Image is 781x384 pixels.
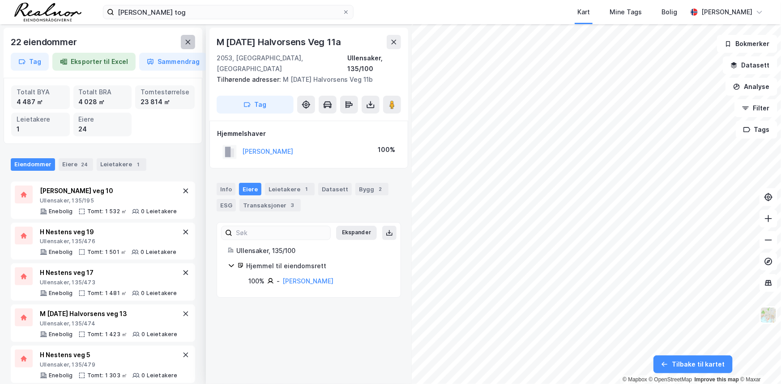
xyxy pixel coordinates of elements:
[49,249,73,256] div: Enebolig
[87,249,127,256] div: Tomt: 1 501 ㎡
[114,5,342,19] input: Søk på adresse, matrikkel, gårdeiere, leietakere eller personer
[217,96,294,114] button: Tag
[734,99,777,117] button: Filter
[726,78,777,96] button: Analyse
[217,128,401,139] div: Hjemmelshaver
[336,226,377,240] button: Ekspander
[11,35,78,49] div: 22 eiendommer
[217,35,343,49] div: M [DATE] Halvorsens Veg 11a
[141,290,177,297] div: 0 Leietakere
[760,307,777,324] img: Z
[217,199,236,211] div: ESG
[736,341,781,384] div: Kontrollprogram for chat
[141,331,177,338] div: 0 Leietakere
[40,320,178,327] div: Ullensaker, 135/474
[141,372,177,379] div: 0 Leietakere
[649,376,692,383] a: OpenStreetMap
[282,277,333,285] a: [PERSON_NAME]
[232,226,330,240] input: Søk
[40,350,178,360] div: H Nestens veg 5
[265,183,315,195] div: Leietakere
[239,199,301,211] div: Transaksjoner
[610,7,642,17] div: Mine Tags
[277,276,280,287] div: -
[723,56,777,74] button: Datasett
[318,183,352,195] div: Datasett
[577,7,590,17] div: Kart
[248,276,265,287] div: 100%
[141,208,177,215] div: 0 Leietakere
[49,208,73,215] div: Enebolig
[701,7,752,17] div: [PERSON_NAME]
[40,227,177,237] div: H Nestens veg 19
[87,290,127,297] div: Tomt: 1 481 ㎡
[59,158,93,171] div: Eiere
[79,97,127,107] div: 4 028 ㎡
[717,35,777,53] button: Bokmerker
[695,376,739,383] a: Improve this map
[11,158,55,171] div: Eiendommer
[653,355,733,373] button: Tilbake til kartet
[40,267,177,278] div: H Nestens veg 17
[49,372,73,379] div: Enebolig
[623,376,647,383] a: Mapbox
[239,183,261,195] div: Eiere
[17,124,64,134] div: 1
[17,97,64,107] div: 4 487 ㎡
[141,249,176,256] div: 0 Leietakere
[40,186,177,196] div: [PERSON_NAME] veg 10
[52,53,136,71] button: Eksporter til Excel
[348,53,401,74] div: Ullensaker, 135/100
[378,144,395,155] div: 100%
[40,279,177,286] div: Ullensaker, 135/473
[79,124,127,134] div: 24
[662,7,677,17] div: Bolig
[79,114,127,124] div: Eiere
[355,183,388,195] div: Bygg
[17,114,64,124] div: Leietakere
[302,185,311,194] div: 1
[141,97,189,107] div: 23 814 ㎡
[49,290,73,297] div: Enebolig
[376,185,385,194] div: 2
[40,197,177,204] div: Ullensaker, 135/195
[49,331,73,338] div: Enebolig
[79,87,127,97] div: Totalt BRA
[40,308,178,319] div: M [DATE] Halvorsens veg 13
[288,201,297,210] div: 3
[236,245,390,256] div: Ullensaker, 135/100
[97,158,146,171] div: Leietakere
[40,361,178,368] div: Ullensaker, 135/479
[14,3,81,21] img: realnor-logo.934646d98de889bb5806.png
[11,53,49,71] button: Tag
[736,121,777,139] button: Tags
[217,53,348,74] div: 2053, [GEOGRAPHIC_DATA], [GEOGRAPHIC_DATA]
[134,160,143,169] div: 1
[139,53,207,71] button: Sammendrag
[87,372,128,379] div: Tomt: 1 303 ㎡
[246,261,390,271] div: Hjemmel til eiendomsrett
[79,160,90,169] div: 24
[736,341,781,384] iframe: Chat Widget
[17,87,64,97] div: Totalt BYA
[217,183,235,195] div: Info
[217,74,394,85] div: M [DATE] Halvorsens Veg 11b
[141,87,189,97] div: Tomtestørrelse
[217,76,283,83] span: Tilhørende adresser:
[87,208,127,215] div: Tomt: 1 532 ㎡
[40,238,177,245] div: Ullensaker, 135/476
[87,331,128,338] div: Tomt: 1 423 ㎡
